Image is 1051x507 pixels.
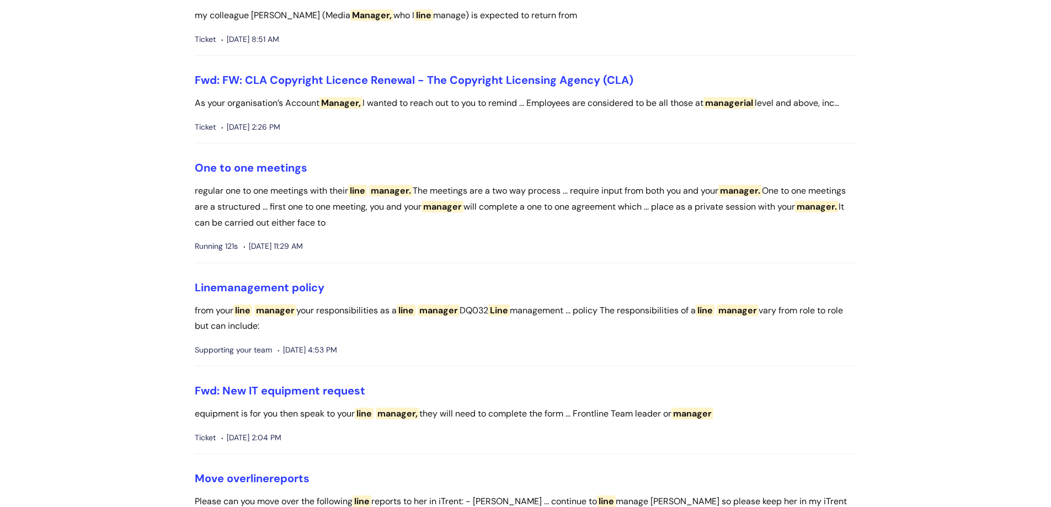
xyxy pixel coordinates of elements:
span: Manager, [319,97,362,109]
span: managerial [703,97,755,109]
p: from your your responsibilities as a DQ032 management ... policy The responsibilities of a vary f... [195,303,857,335]
span: manager [422,201,463,212]
span: line [696,305,714,316]
span: [DATE] 11:29 AM [243,239,303,253]
span: Line [488,305,510,316]
span: line [233,305,252,316]
span: manager [254,305,296,316]
span: manager. [795,201,839,212]
span: Ticket [195,120,216,134]
a: One to one meetings [195,161,307,175]
span: manager, [376,408,419,419]
span: line [348,185,367,196]
span: Ticket [195,431,216,445]
span: line [414,9,433,21]
p: my colleague [PERSON_NAME] (Media who I manage) is expected to return from [195,8,857,24]
span: manager [671,408,713,419]
a: Move overlinereports [195,471,310,485]
span: Ticket [195,33,216,46]
span: line [250,471,269,485]
p: equipment is for you then speak to your they will need to complete the form ... Frontline Team le... [195,406,857,422]
p: As your organisation’s Account I wanted to reach out to you to remind ... Employees are considere... [195,95,857,111]
a: Fwd: New IT equipment request [195,383,365,398]
p: regular one to one meetings with their The meetings are a two way process ... require input from ... [195,183,857,231]
span: [DATE] 2:26 PM [221,120,280,134]
span: [DATE] 2:04 PM [221,431,281,445]
span: manager. [718,185,762,196]
span: line [397,305,415,316]
span: [DATE] 4:53 PM [278,343,337,357]
span: Line [195,280,217,295]
span: Manager, [350,9,393,21]
span: manager [418,305,460,316]
span: line [597,495,616,507]
span: line [355,408,374,419]
span: line [353,495,371,507]
span: manager [717,305,759,316]
span: Supporting your team [195,343,272,357]
span: [DATE] 8:51 AM [221,33,279,46]
a: Linemanagement policy [195,280,324,295]
a: Fwd: FW: CLA Copyright Licence Renewal - The Copyright Licensing Agency (CLA) [195,73,633,87]
span: Running 121s [195,239,238,253]
span: manager. [369,185,413,196]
